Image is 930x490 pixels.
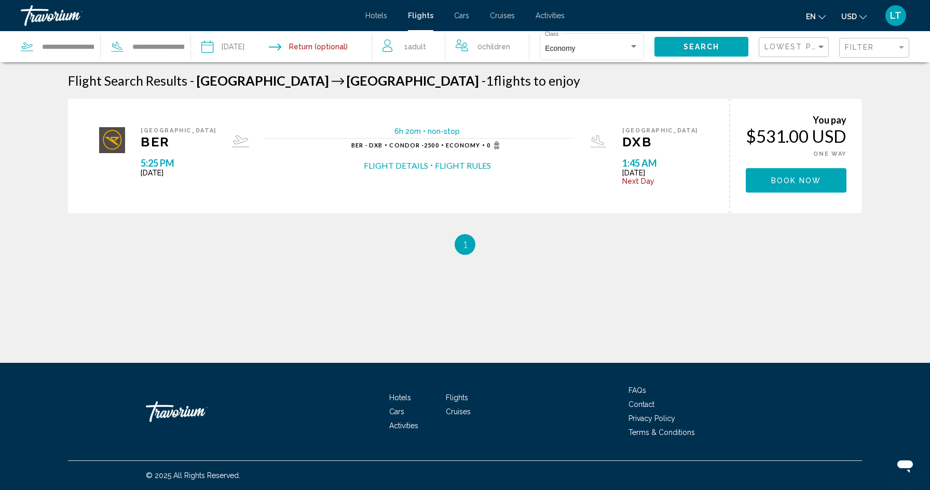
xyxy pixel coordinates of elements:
span: 0 [487,141,503,149]
a: FAQs [628,386,646,394]
span: 5:25 PM [141,157,216,169]
span: [DATE] [141,169,216,177]
span: Condor - [389,142,424,148]
button: Book now [746,168,846,193]
span: ONE WAY [813,151,846,157]
span: [DATE] [622,169,698,177]
h1: Flight Search Results [68,73,187,88]
div: $531.00 USD [746,126,846,146]
span: 1 [404,39,426,54]
a: Terms & Conditions [628,428,695,437]
button: Search [654,37,748,56]
span: - [190,73,194,88]
button: Flight Rules [435,160,491,171]
span: Next Day [622,177,698,185]
a: Activities [389,421,418,430]
span: [GEOGRAPHIC_DATA] [347,73,479,88]
span: Economy [446,142,481,148]
span: en [806,12,816,21]
span: USD [841,12,857,21]
a: Cars [389,407,404,416]
span: 1 [482,73,494,88]
mat-select: Sort by [764,43,826,52]
span: 6h 20m [394,127,421,135]
a: Flights [446,393,468,402]
span: flights to enjoy [494,73,580,88]
a: Contact [628,400,654,409]
button: Travelers: 1 adult, 0 children [372,31,529,62]
span: DXB [622,134,698,149]
a: Cruises [490,11,515,20]
ul: Pagination [68,234,862,255]
span: LT [890,10,901,21]
span: [GEOGRAPHIC_DATA] [622,127,698,134]
span: Search [683,43,720,51]
a: Travorium [21,5,355,26]
a: Travorium [146,396,250,427]
iframe: Кнопка запуска окна обмена сообщениями [888,448,922,482]
button: Filter [839,37,909,59]
span: Filter [845,43,874,51]
a: Flights [408,11,433,20]
button: Change currency [841,9,867,24]
div: You pay [746,114,846,126]
span: Adult [408,43,426,51]
a: Cars [454,11,469,20]
a: Hotels [389,393,411,402]
span: BER [141,134,216,149]
span: 1 [462,239,468,250]
span: non-stop [428,127,460,135]
span: Book now [771,176,822,185]
span: Lowest Price [764,43,831,51]
span: 1:45 AM [622,157,698,169]
a: Privacy Policy [628,414,675,423]
a: Activities [536,11,565,20]
a: Cruises [446,407,471,416]
button: Flight Details [364,160,428,171]
span: Economy [545,44,575,52]
button: User Menu [882,5,909,26]
button: Return date [269,31,348,62]
a: Book now [746,173,846,185]
span: 2500 [389,142,439,148]
span: - [482,73,486,88]
button: Change language [806,9,826,24]
span: [GEOGRAPHIC_DATA] [141,127,216,134]
a: Hotels [365,11,387,20]
span: © 2025 All Rights Reserved. [146,471,240,480]
span: BER - DXB [351,142,383,148]
span: 0 [477,39,510,54]
span: [GEOGRAPHIC_DATA] [197,73,329,88]
button: Depart date: Aug 20, 2025 [201,31,244,62]
span: Children [482,43,510,51]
